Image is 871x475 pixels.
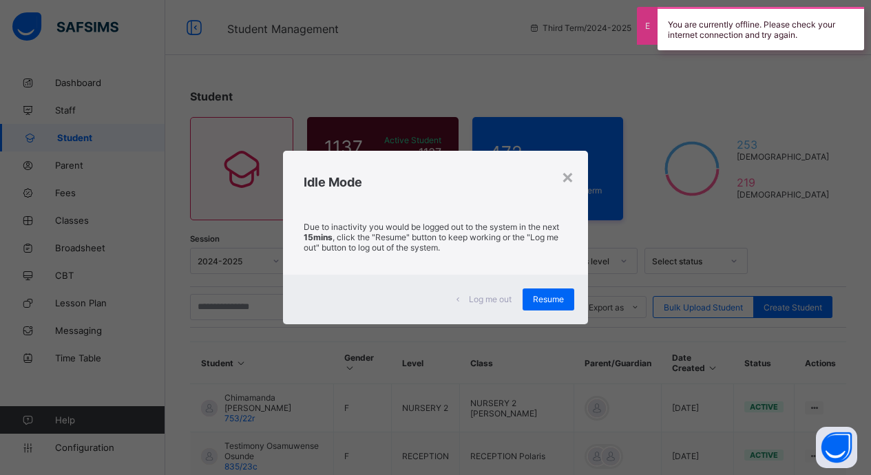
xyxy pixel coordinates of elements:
p: Due to inactivity you would be logged out to the system in the next , click the "Resume" button t... [304,222,567,253]
strong: 15mins [304,232,333,242]
h2: Idle Mode [304,175,567,189]
div: × [561,165,574,188]
span: Log me out [469,294,512,304]
span: Resume [533,294,564,304]
div: You are currently offline. Please check your internet connection and try again. [658,7,864,50]
button: Open asap [816,427,857,468]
